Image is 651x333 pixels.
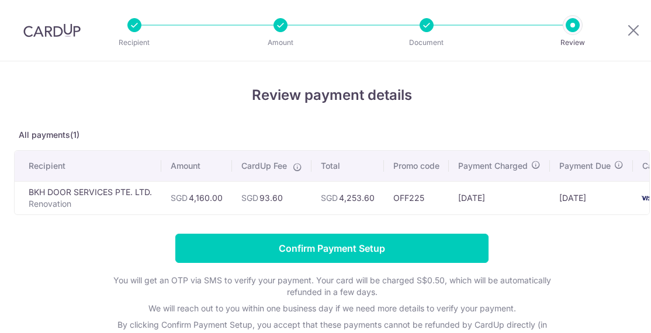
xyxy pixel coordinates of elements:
[98,275,566,298] p: You will get an OTP via SMS to verify your payment. Your card will be charged S$0.50, which will ...
[559,160,611,172] span: Payment Due
[383,37,470,48] p: Document
[241,193,258,203] span: SGD
[15,181,161,214] td: BKH DOOR SERVICES PTE. LTD.
[14,129,650,141] p: All payments(1)
[384,151,449,181] th: Promo code
[15,151,161,181] th: Recipient
[449,181,550,214] td: [DATE]
[384,181,449,214] td: OFF225
[161,151,232,181] th: Amount
[91,37,178,48] p: Recipient
[550,181,633,214] td: [DATE]
[29,198,152,210] p: Renovation
[98,303,566,314] p: We will reach out to you within one business day if we need more details to verify your payment.
[529,37,616,48] p: Review
[23,23,81,37] img: CardUp
[237,37,324,48] p: Amount
[175,234,489,263] input: Confirm Payment Setup
[241,160,287,172] span: CardUp Fee
[14,85,650,106] h4: Review payment details
[311,181,384,214] td: 4,253.60
[171,193,188,203] span: SGD
[458,160,528,172] span: Payment Charged
[311,151,384,181] th: Total
[321,193,338,203] span: SGD
[161,181,232,214] td: 4,160.00
[232,181,311,214] td: 93.60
